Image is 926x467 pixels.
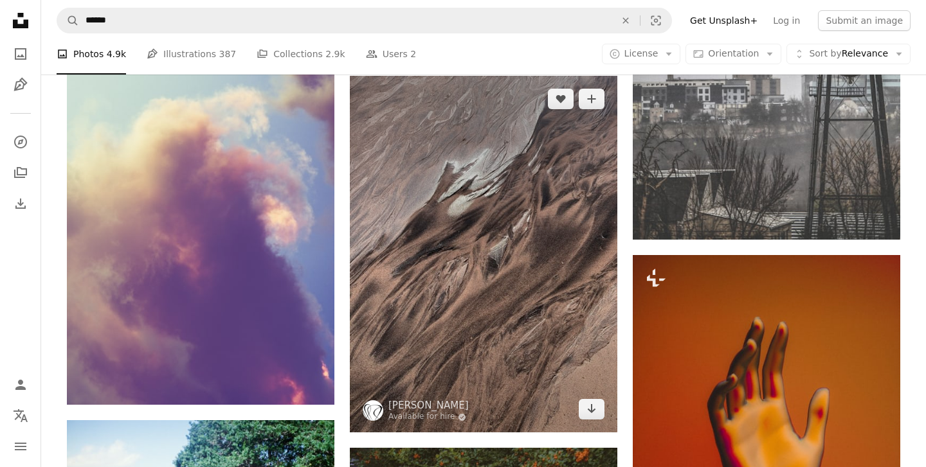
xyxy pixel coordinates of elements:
[818,10,911,31] button: Submit an image
[708,48,759,58] span: Orientation
[8,41,33,67] a: Photos
[579,89,604,109] button: Add to Collection
[624,48,658,58] span: License
[8,129,33,155] a: Explore
[8,160,33,186] a: Collections
[363,400,383,421] img: Go to Alev Takil's profile
[257,33,345,75] a: Collections 2.9k
[8,403,33,428] button: Language
[682,10,765,31] a: Get Unsplash+
[366,33,417,75] a: Users 2
[765,10,808,31] a: Log in
[67,4,334,405] img: clouds under blue sky
[219,47,237,61] span: 387
[8,191,33,216] a: Download History
[350,76,617,432] img: brown and gray rock formation
[8,8,33,36] a: Home — Unsplash
[8,434,33,459] button: Menu
[602,44,681,64] button: License
[8,372,33,398] a: Log in / Sign up
[350,248,617,260] a: brown and gray rock formation
[579,399,604,419] a: Download
[325,47,345,61] span: 2.9k
[8,72,33,98] a: Illustrations
[147,33,236,75] a: Illustrations 387
[809,48,841,58] span: Sort by
[57,8,79,33] button: Search Unsplash
[388,399,469,412] a: [PERSON_NAME]
[633,416,900,427] a: A hand reaching up into the air with an orange background
[809,48,888,60] span: Relevance
[685,44,781,64] button: Orientation
[388,412,469,422] a: Available for hire
[67,198,334,209] a: clouds under blue sky
[612,8,640,33] button: Clear
[548,89,574,109] button: Like
[640,8,671,33] button: Visual search
[410,47,416,61] span: 2
[786,44,911,64] button: Sort byRelevance
[57,8,672,33] form: Find visuals sitewide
